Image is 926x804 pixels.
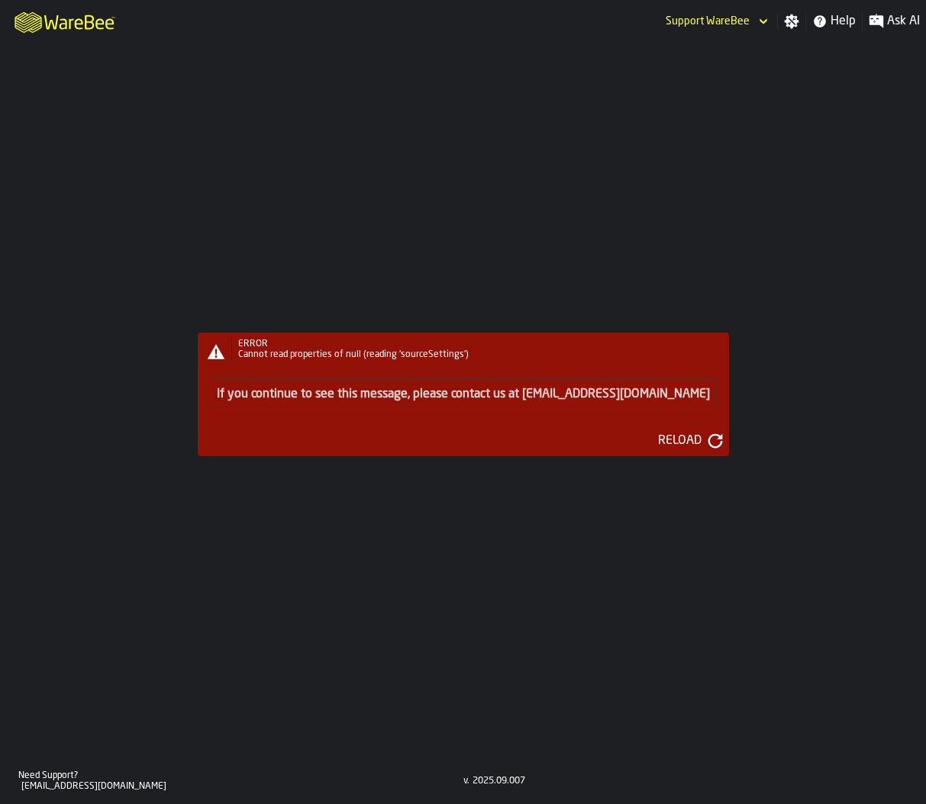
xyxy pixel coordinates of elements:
div: ERROR [238,339,726,349]
div: [EMAIL_ADDRESS][DOMAIN_NAME] [21,781,166,792]
span: Ask AI [887,12,920,31]
div: DropdownMenuValue-Support WareBee [666,15,750,27]
span: Cannot read properties of null (reading 'sourceSettings') [238,350,469,359]
label: button-toggle-Help [806,12,862,31]
div: DropdownMenuValue-Support WareBee [660,12,771,31]
div: 2025.09.007 [473,776,525,786]
div: Need Support? [18,770,166,781]
div: Reload [652,432,708,450]
a: If you continue to see this message, please contact us at [EMAIL_ADDRESS][DOMAIN_NAME] [217,388,710,400]
div: v. [463,776,469,786]
label: button-toggle-Settings [778,14,805,29]
a: Need Support?[EMAIL_ADDRESS][DOMAIN_NAME] [18,770,166,792]
span: Help [831,12,856,31]
label: button-toggle-Ask AI [863,12,926,31]
button: button-Reload [646,429,729,453]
